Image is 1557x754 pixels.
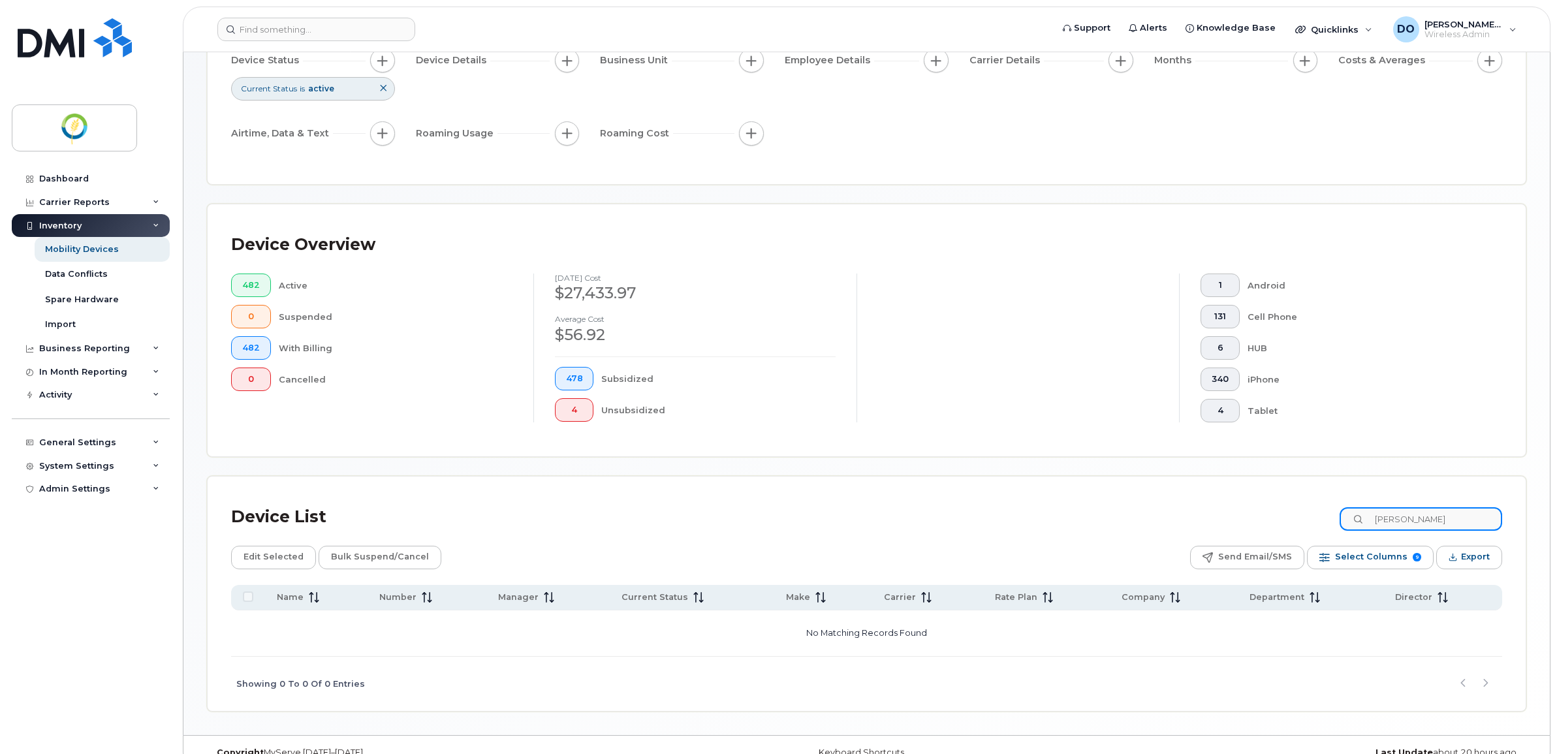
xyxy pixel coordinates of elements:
span: 4 [566,405,583,415]
div: Cancelled [279,368,512,391]
button: 6 [1201,336,1240,360]
div: With Billing [279,336,512,360]
span: Roaming Cost [600,127,673,140]
div: Device List [231,500,326,534]
span: 131 [1212,311,1229,322]
h4: Average cost [555,315,836,323]
span: active [308,84,334,93]
div: Tablet [1248,399,1481,422]
div: Suspended [279,305,512,328]
button: 4 [555,398,594,422]
span: Employee Details [785,54,874,67]
span: Name [277,591,304,603]
p: No Matching Records Found [236,616,1497,651]
span: Knowledge Base [1197,22,1276,35]
span: [PERSON_NAME], [PERSON_NAME] [1424,19,1503,29]
div: Dickson-Isu, Olugbenga [1384,16,1526,42]
h4: [DATE] cost [555,274,836,282]
div: HUB [1248,336,1481,360]
span: 0 [242,311,260,322]
button: 340 [1201,368,1240,391]
span: Select Columns [1335,547,1408,567]
button: 0 [231,305,271,328]
div: Active [279,274,512,297]
span: Device Details [416,54,490,67]
span: Bulk Suspend/Cancel [331,547,429,567]
button: 1 [1201,274,1240,297]
span: Current Status [621,591,688,603]
button: Edit Selected [231,546,316,569]
button: 482 [231,274,271,297]
span: Quicklinks [1311,24,1359,35]
span: Carrier [884,591,916,603]
span: 340 [1212,374,1229,385]
span: Director [1395,591,1432,603]
a: Knowledge Base [1176,15,1285,41]
div: Quicklinks [1286,16,1381,42]
span: Months [1154,54,1195,67]
button: 478 [555,367,594,390]
div: Android [1248,274,1481,297]
span: Send Email/SMS [1218,547,1292,567]
button: Select Columns 9 [1307,546,1434,569]
span: 482 [242,280,260,291]
span: 1 [1212,280,1229,291]
span: 0 [242,374,260,385]
span: Alerts [1140,22,1167,35]
span: Showing 0 To 0 Of 0 Entries [236,674,365,694]
div: Subsidized [601,367,835,390]
input: Find something... [217,18,415,41]
button: 482 [231,336,271,360]
span: 482 [242,343,260,353]
span: Current Status [241,83,297,94]
div: Device Overview [231,228,375,262]
div: iPhone [1248,368,1481,391]
span: Department [1250,591,1304,603]
button: Bulk Suspend/Cancel [319,546,441,569]
span: Roaming Usage [416,127,497,140]
span: is [300,83,305,94]
span: Edit Selected [244,547,304,567]
a: Support [1054,15,1120,41]
span: Wireless Admin [1424,29,1503,40]
div: $56.92 [555,324,836,346]
div: Cell Phone [1248,305,1481,328]
span: Company [1122,591,1165,603]
a: Alerts [1120,15,1176,41]
button: 4 [1201,399,1240,422]
span: Make [786,591,810,603]
button: 0 [231,368,271,391]
span: Support [1074,22,1110,35]
span: 6 [1212,343,1229,353]
span: Number [379,591,417,603]
span: Export [1461,547,1490,567]
span: 4 [1212,405,1229,416]
span: Carrier Details [969,54,1044,67]
span: Manager [498,591,539,603]
button: Send Email/SMS [1190,546,1304,569]
div: $27,433.97 [555,282,836,304]
div: Unsubsidized [601,398,835,422]
span: Device Status [231,54,303,67]
span: 478 [566,373,583,384]
button: 131 [1201,305,1240,328]
input: Search Device List ... [1340,507,1502,531]
span: Rate Plan [995,591,1037,603]
span: Airtime, Data & Text [231,127,333,140]
span: DO [1397,22,1415,37]
span: Business Unit [600,54,672,67]
button: Export [1436,546,1502,569]
span: 9 [1413,553,1421,561]
span: Costs & Averages [1338,54,1429,67]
